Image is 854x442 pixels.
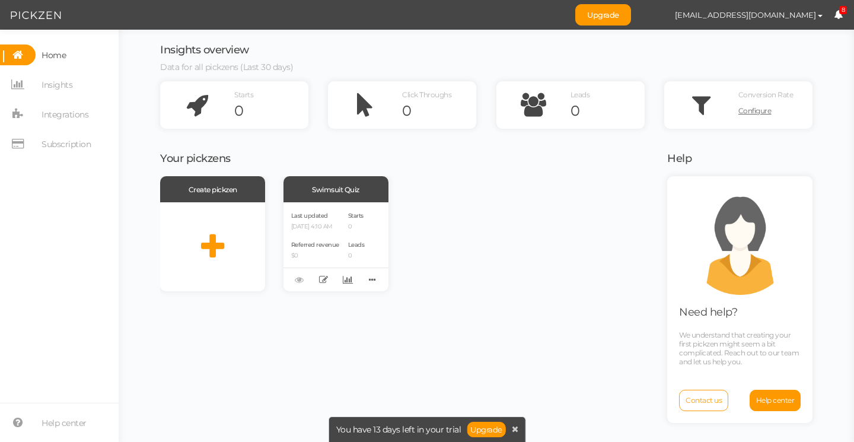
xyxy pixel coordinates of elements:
a: Upgrade [575,4,631,26]
span: Insights [42,75,72,94]
span: Last updated [291,212,328,220]
img: Pickzen logo [11,8,61,23]
span: Home [42,46,66,65]
span: Data for all pickzens (Last 30 days) [160,62,293,72]
img: 70bb1a12f69fc4455db1bbf38157c18c [643,5,664,26]
div: Swimsuit Quiz [283,176,388,202]
span: Leads [348,241,365,249]
span: Starts [348,212,364,220]
p: 0 [348,252,365,260]
p: [DATE] 4:10 AM [291,223,339,231]
span: Contact us [686,396,722,405]
span: Help center [756,396,795,405]
span: Integrations [42,105,88,124]
span: Leads [571,90,590,99]
div: 0 [402,102,476,120]
span: Help [667,152,692,165]
img: support.png [687,188,794,295]
span: Conversion Rate [738,90,794,99]
span: Subscription [42,135,91,154]
span: [EMAIL_ADDRESS][DOMAIN_NAME] [675,10,816,20]
p: 0 [348,223,365,231]
span: We understand that creating your first pickzen might seem a bit complicated. Reach out to our tea... [679,330,799,366]
span: Click Throughs [402,90,451,99]
a: Configure [738,102,812,120]
span: You have 13 days left in your trial [336,425,461,434]
div: 0 [571,102,645,120]
a: Upgrade [467,422,506,437]
span: Create pickzen [189,185,237,194]
div: 0 [234,102,308,120]
div: Last updated [DATE] 4:10 AM Referred revenue $0 Starts 0 Leads 0 [283,202,388,291]
span: Need help? [679,306,737,319]
span: Insights overview [160,43,249,56]
span: Configure [738,106,772,115]
button: [EMAIL_ADDRESS][DOMAIN_NAME] [664,5,834,25]
span: Starts [234,90,253,99]
p: $0 [291,252,339,260]
span: Help center [42,414,87,433]
a: Help center [750,390,801,411]
span: 8 [839,6,847,15]
span: Your pickzens [160,152,231,165]
span: Referred revenue [291,241,339,249]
